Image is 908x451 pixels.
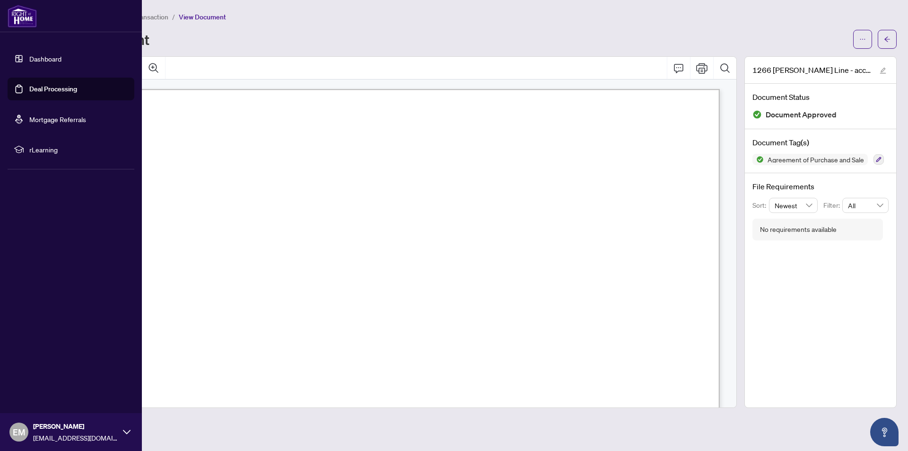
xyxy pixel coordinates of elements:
h4: File Requirements [752,181,889,192]
span: View Document [179,13,226,21]
div: No requirements available [760,224,837,235]
span: arrow-left [884,36,891,43]
p: Filter: [823,200,842,211]
span: EM [13,425,25,439]
h4: Document Tag(s) [752,137,889,148]
img: logo [8,5,37,27]
p: Sort: [752,200,769,211]
a: Dashboard [29,54,61,63]
button: Open asap [870,418,899,446]
a: Deal Processing [29,85,77,93]
span: 1266 [PERSON_NAME] Line - accepted offer.pdf [752,64,871,76]
img: Document Status [752,110,762,119]
li: / [172,11,175,22]
h4: Document Status [752,91,889,103]
a: Mortgage Referrals [29,115,86,124]
span: All [848,198,883,212]
img: Status Icon [752,154,764,165]
span: rLearning [29,144,128,155]
span: Newest [775,198,812,212]
span: ellipsis [859,36,866,43]
span: [PERSON_NAME] [33,421,118,432]
span: Document Approved [766,108,837,121]
span: [EMAIL_ADDRESS][DOMAIN_NAME] [33,433,118,443]
span: Agreement of Purchase and Sale [764,156,868,163]
span: View Transaction [118,13,168,21]
span: edit [880,67,886,74]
